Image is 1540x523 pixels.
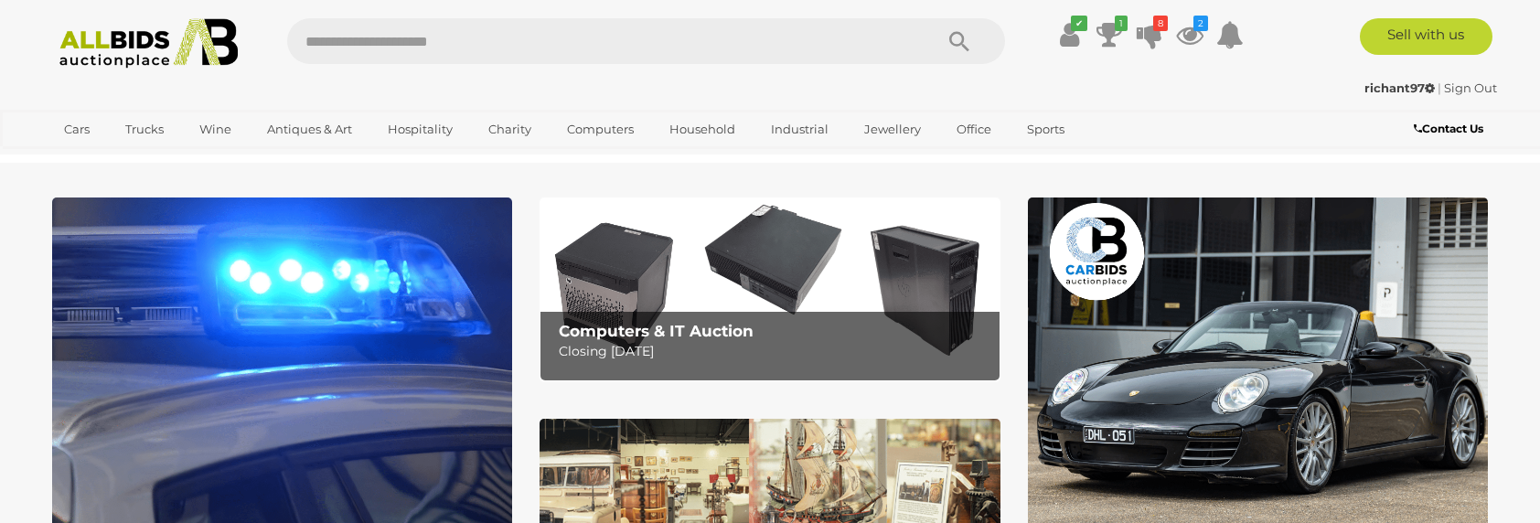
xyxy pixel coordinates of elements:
a: Wine [187,114,243,144]
a: Industrial [759,114,840,144]
i: ✔ [1071,16,1087,31]
a: Computers [555,114,646,144]
a: Cars [52,114,102,144]
b: Computers & IT Auction [559,322,754,340]
img: Allbids.com.au [49,18,248,69]
a: Computers & IT Auction Computers & IT Auction Closing [DATE] [540,197,1000,381]
p: Closing [DATE] [559,340,989,363]
b: Contact Us [1414,122,1483,135]
a: [GEOGRAPHIC_DATA] [52,144,206,175]
a: Antiques & Art [255,114,364,144]
a: Sign Out [1444,80,1497,95]
a: Sell with us [1360,18,1492,55]
a: Household [658,114,747,144]
img: Computers & IT Auction [540,197,1000,381]
i: 1 [1115,16,1128,31]
a: Charity [476,114,543,144]
a: Jewellery [852,114,933,144]
a: 1 [1096,18,1123,51]
i: 2 [1193,16,1208,31]
a: Contact Us [1414,119,1488,139]
button: Search [914,18,1005,64]
i: 8 [1153,16,1168,31]
a: Office [945,114,1003,144]
a: Sports [1015,114,1076,144]
a: 2 [1176,18,1203,51]
strong: richant97 [1364,80,1435,95]
a: Trucks [113,114,176,144]
a: 8 [1136,18,1163,51]
a: ✔ [1055,18,1083,51]
span: | [1438,80,1441,95]
a: richant97 [1364,80,1438,95]
a: Hospitality [376,114,465,144]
